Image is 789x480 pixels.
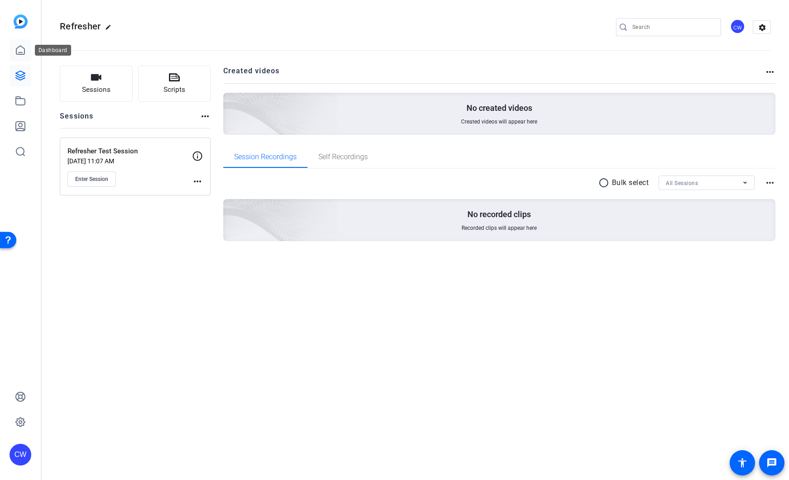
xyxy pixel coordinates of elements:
span: Session Recordings [234,153,297,161]
span: Scripts [164,85,185,95]
mat-icon: message [766,457,777,468]
p: Bulk select [612,177,649,188]
mat-icon: more_horiz [200,111,211,122]
span: Refresher [60,21,101,32]
div: CW [730,19,745,34]
h2: Sessions [60,111,94,128]
img: Creted videos background [122,3,338,200]
p: Refresher Test Session [67,146,192,157]
div: Dashboard [35,45,71,56]
mat-icon: more_horiz [765,67,775,77]
span: Created videos will appear here [461,118,537,125]
span: Recorded clips will appear here [462,224,537,232]
mat-icon: radio_button_unchecked [598,177,612,188]
ngx-avatar: Claire Williams [730,19,746,35]
button: Scripts [138,66,211,102]
mat-icon: settings [753,21,771,34]
span: Self Recordings [318,153,368,161]
span: Sessions [82,85,111,95]
button: Enter Session [67,171,116,187]
span: Enter Session [75,176,108,183]
h2: Created videos [223,66,765,83]
mat-icon: edit [105,24,116,35]
img: embarkstudio-empty-session.png [122,109,338,306]
p: [DATE] 11:07 AM [67,157,192,165]
img: blue-gradient.svg [14,14,28,29]
p: No created videos [467,103,532,114]
button: Sessions [60,66,133,102]
mat-icon: accessibility [737,457,748,468]
div: CW [10,444,31,466]
p: No recorded clips [467,209,531,220]
input: Search [632,22,714,33]
mat-icon: more_horiz [765,177,775,188]
mat-icon: more_horiz [192,176,203,187]
span: All Sessions [666,180,698,186]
